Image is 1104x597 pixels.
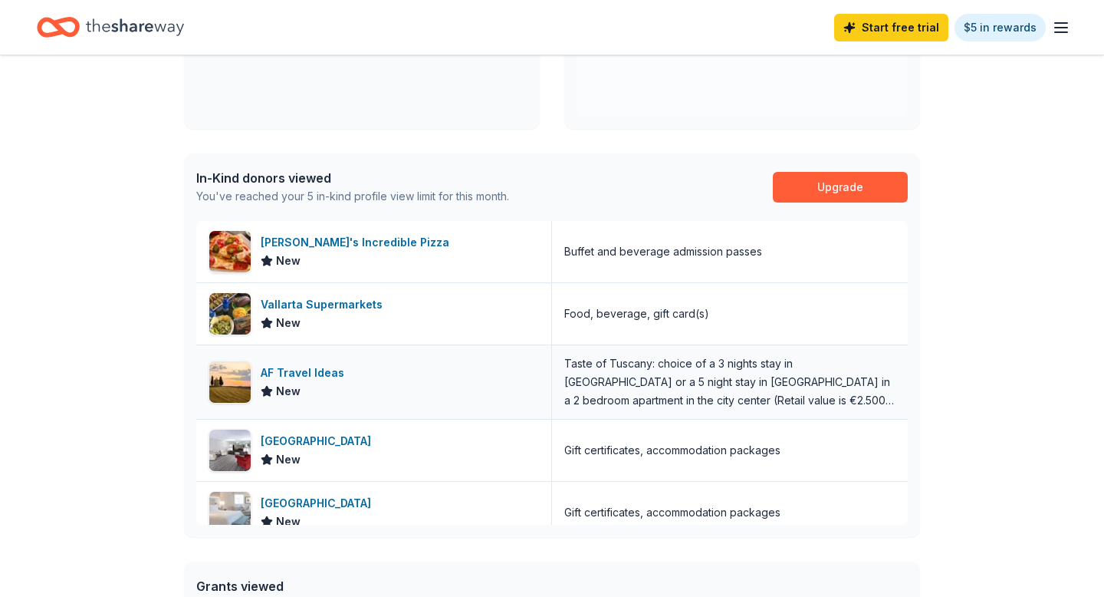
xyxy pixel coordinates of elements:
span: New [276,450,301,469]
a: Home [37,9,184,45]
div: Grants viewed [196,577,498,595]
div: Vallarta Supermarkets [261,295,389,314]
div: Food, beverage, gift card(s) [564,305,709,323]
div: [GEOGRAPHIC_DATA] [261,494,377,513]
div: Taste of Tuscany: choice of a 3 nights stay in [GEOGRAPHIC_DATA] or a 5 night stay in [GEOGRAPHIC... [564,355,895,410]
div: [GEOGRAPHIC_DATA] [261,432,377,450]
img: Image for John's Incredible Pizza [209,231,251,272]
span: New [276,382,301,401]
div: You've reached your 5 in-kind profile view limit for this month. [196,187,509,206]
img: Image for AF Travel Ideas [209,361,251,403]
span: New [276,314,301,332]
span: New [276,513,301,531]
div: Buffet and beverage admission passes [564,242,762,261]
a: Start free trial [834,14,948,41]
a: $5 in rewards [955,14,1046,41]
div: AF Travel Ideas [261,364,350,382]
div: Gift certificates, accommodation packages [564,441,780,460]
a: Upgrade [773,172,908,203]
img: Image for Vallarta Supermarkets [209,293,251,335]
div: Gift certificates, accommodation packages [564,503,780,522]
span: New [276,252,301,270]
img: Image for Waldorf Astoria Monarch Beach Resort & Club [209,492,251,533]
div: [PERSON_NAME]'s Incredible Pizza [261,233,455,252]
img: Image for Western Village Inn and Casino [209,430,251,471]
div: In-Kind donors viewed [196,169,509,187]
